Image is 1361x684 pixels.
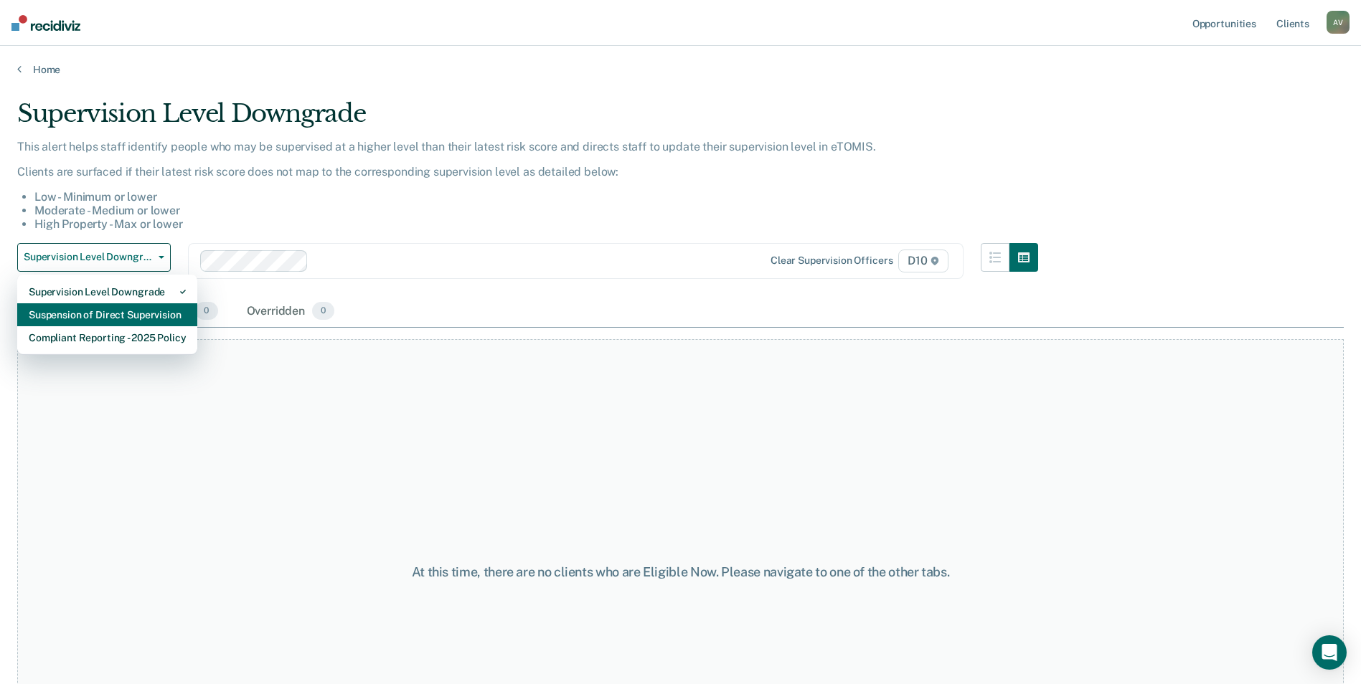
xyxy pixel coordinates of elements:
[312,302,334,320] span: 0
[34,190,1038,204] li: Low - Minimum or lower
[1327,11,1350,34] div: A V
[29,326,186,349] div: Compliant Reporting - 2025 Policy
[34,217,1038,231] li: High Property - Max or lower
[349,564,1012,580] div: At this time, there are no clients who are Eligible Now. Please navigate to one of the other tabs.
[898,250,948,272] span: D10
[17,99,1038,140] div: Supervision Level Downgrade
[771,255,893,267] div: Clear supervision officers
[17,140,1038,153] p: This alert helps staff identify people who may be supervised at a higher level than their latest ...
[11,15,80,31] img: Recidiviz
[244,296,338,328] div: Overridden0
[24,251,153,263] span: Supervision Level Downgrade
[29,303,186,326] div: Suspension of Direct Supervision
[17,243,171,272] button: Supervision Level Downgrade
[17,165,1038,179] p: Clients are surfaced if their latest risk score does not map to the corresponding supervision lev...
[1327,11,1350,34] button: AV
[17,63,1344,76] a: Home
[1312,635,1347,670] div: Open Intercom Messenger
[34,204,1038,217] li: Moderate - Medium or lower
[195,302,217,320] span: 0
[29,280,186,303] div: Supervision Level Downgrade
